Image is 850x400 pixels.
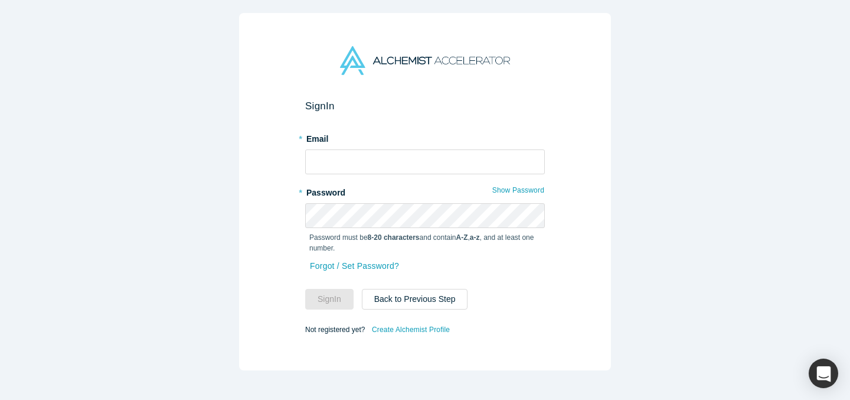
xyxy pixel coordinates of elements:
a: Create Alchemist Profile [371,322,450,337]
img: Alchemist Accelerator Logo [340,46,510,75]
label: Email [305,129,545,145]
strong: A-Z [456,233,468,242]
button: Show Password [492,183,545,198]
button: Back to Previous Step [362,289,468,310]
p: Password must be and contain , , and at least one number. [309,232,541,253]
strong: 8-20 characters [368,233,420,242]
label: Password [305,183,545,199]
h2: Sign In [305,100,545,112]
a: Forgot / Set Password? [309,256,400,277]
strong: a-z [470,233,480,242]
span: Not registered yet? [305,326,365,334]
button: SignIn [305,289,354,310]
